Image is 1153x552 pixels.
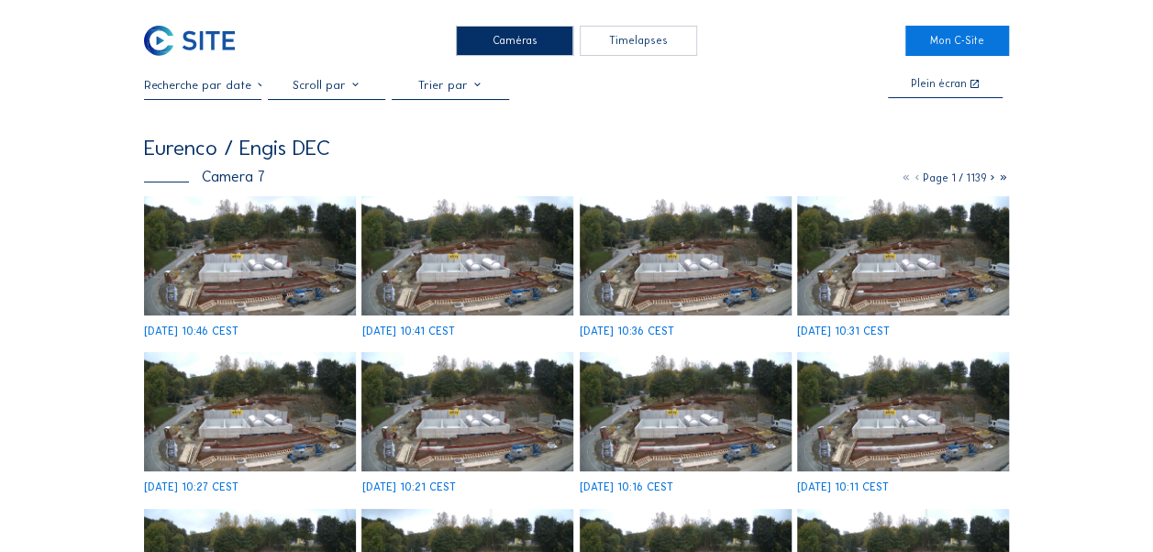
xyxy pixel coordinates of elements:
[144,196,356,315] img: image_53816298
[361,352,573,471] img: image_53815593
[456,26,573,56] div: Caméras
[905,26,1009,56] a: Mon C-Site
[580,352,792,471] img: image_53815453
[580,26,697,56] div: Timelapses
[144,326,238,337] div: [DATE] 10:46 CEST
[144,26,248,56] a: C-SITE Logo
[144,169,265,183] div: Camera 7
[797,352,1009,471] img: image_53815333
[580,326,674,337] div: [DATE] 10:36 CEST
[923,171,987,184] span: Page 1 / 1139
[580,196,792,315] img: image_53816034
[144,352,356,471] img: image_53815764
[580,482,673,493] div: [DATE] 10:16 CEST
[144,138,330,159] div: Eurenco / Engis DEC
[797,326,890,337] div: [DATE] 10:31 CEST
[144,482,238,493] div: [DATE] 10:27 CEST
[797,196,1009,315] img: image_53815899
[797,482,889,493] div: [DATE] 10:11 CEST
[910,79,966,91] div: Plein écran
[361,326,454,337] div: [DATE] 10:41 CEST
[144,26,235,56] img: C-SITE Logo
[144,78,261,92] input: Recherche par date 󰅀
[361,196,573,315] img: image_53816182
[361,482,455,493] div: [DATE] 10:21 CEST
